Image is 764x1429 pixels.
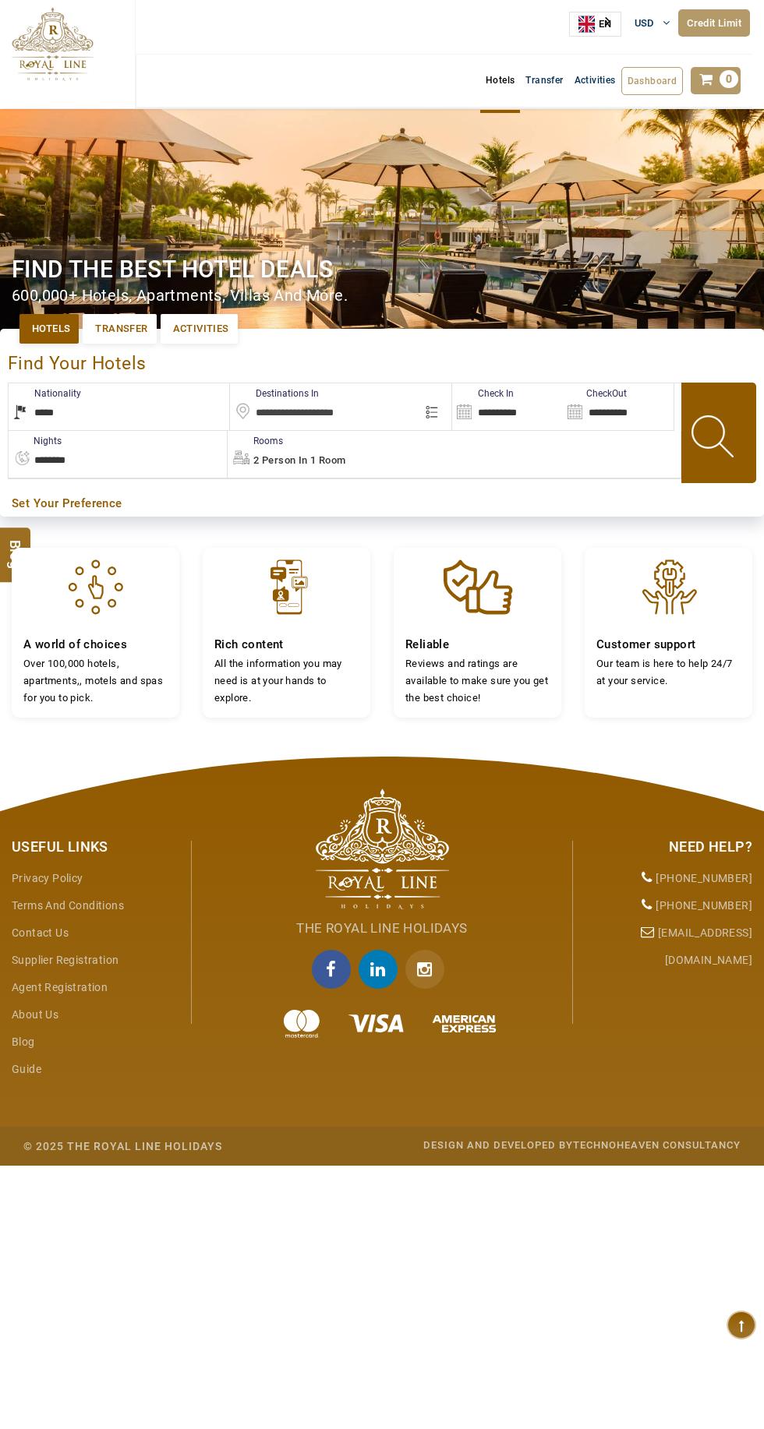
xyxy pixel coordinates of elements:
a: Technoheaven Consultancy [573,1139,741,1151]
div: Find Your Hotels [8,337,756,383]
h1: Find the best hotel deals [12,254,752,284]
li: [PHONE_NUMBER] [585,892,752,919]
a: Activities [569,67,621,94]
h4: Reliable [405,637,550,652]
span: 2 Person in 1 Room [253,454,345,466]
label: Check In [452,387,514,400]
span: Transfer [95,322,147,337]
a: linkedin [359,950,405,989]
h4: Customer support [596,637,741,652]
a: Terms and Conditions [12,899,124,912]
a: [EMAIL_ADDRESS][DOMAIN_NAME] [658,926,752,966]
a: guide [12,1063,41,1075]
div: Need Help? [585,837,752,857]
a: Transfer [83,314,156,344]
aside: Language selected: English [569,12,621,37]
p: Over 100,000 hotels, apartments,, motels and spas for you to pick. [23,655,168,706]
span: Hotels [32,322,70,337]
a: Supplier Registration [12,954,118,966]
img: The Royal Line Holidays [12,7,94,81]
a: Contact Us [12,926,69,939]
p: Our team is here to help 24/7 at your service. [596,655,741,689]
div: Language [569,12,621,37]
p: All the information you may need is at your hands to explore. [214,655,359,706]
h4: A world of choices [23,637,168,652]
input: Search [452,383,563,430]
a: Hotels [19,314,79,344]
img: The Royal Line Holidays [316,789,449,909]
a: Blog [12,1036,35,1048]
span: Activities [173,322,229,337]
p: Reviews and ratings are available to make sure you get the best choice! [405,655,550,706]
a: EN [570,12,621,36]
div: Design and Developed by [271,1138,741,1153]
div: Useful Links [12,837,179,857]
div: © 2025 The Royal Line Holidays [23,1138,222,1154]
a: Set Your Preference [12,496,752,512]
a: Credit Limit [678,9,750,37]
a: Activities [161,314,238,344]
a: Transfer [520,67,568,94]
span: Blog [5,540,26,553]
h4: Rich content [214,637,359,652]
li: [PHONE_NUMBER] [585,865,752,892]
span: 0 [720,70,738,88]
a: Privacy Policy [12,872,83,884]
a: facebook [312,950,359,989]
span: The Royal Line Holidays [296,920,467,936]
a: 0 [691,67,741,94]
a: Hotels [480,67,520,94]
span: Dashboard [628,76,677,86]
label: Nationality [9,387,81,400]
a: Instagram [405,950,452,989]
input: Search [563,383,674,430]
a: About Us [12,1008,58,1021]
label: CheckOut [563,387,627,400]
label: Rooms [228,435,283,448]
label: Destinations In [230,387,319,400]
div: 600,000+ hotels, apartments, villas and more. [12,284,752,307]
span: USD [635,17,655,29]
label: nights [8,435,62,448]
a: Agent Registration [12,981,108,993]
